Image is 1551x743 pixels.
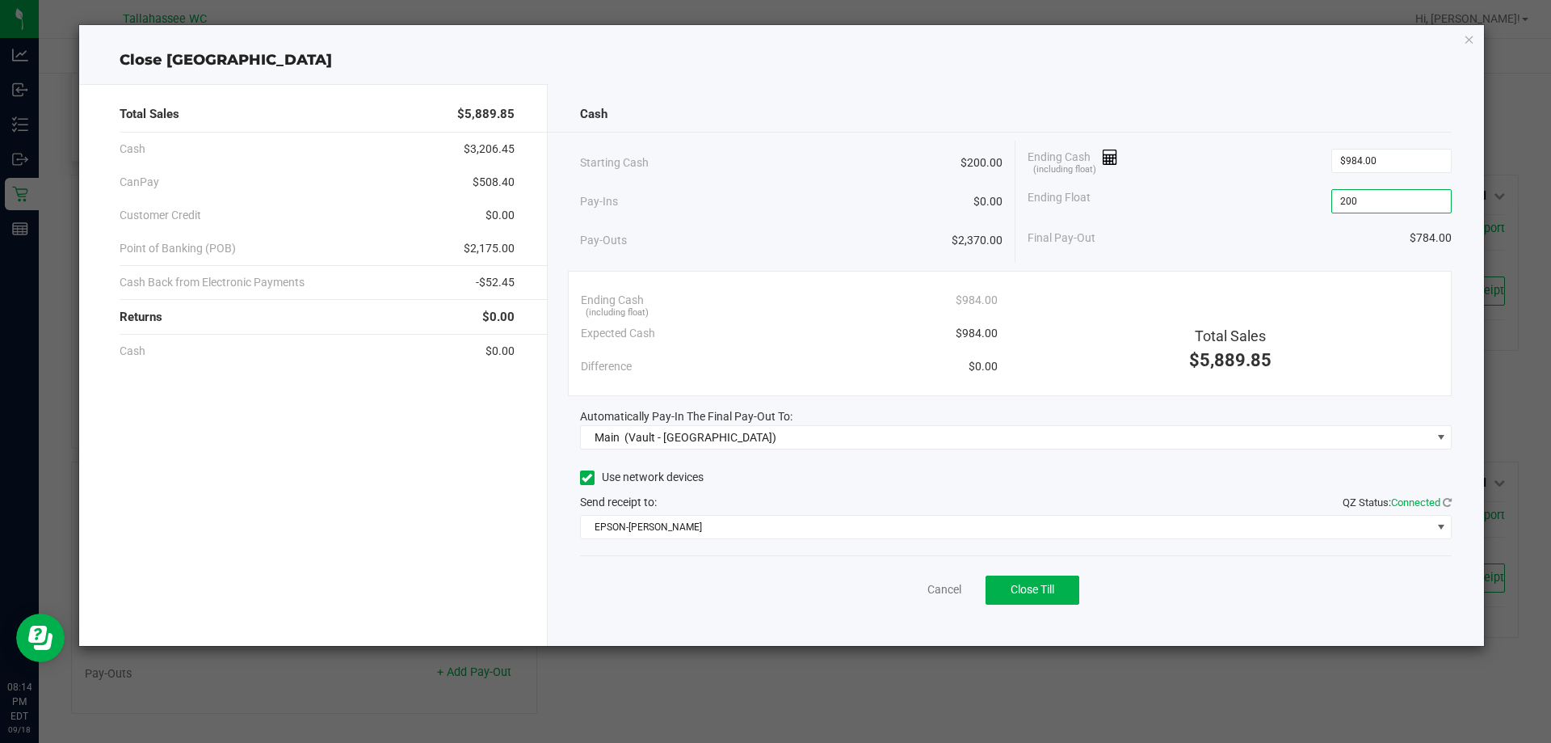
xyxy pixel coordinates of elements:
[1189,350,1271,370] span: $5,889.85
[79,49,1485,71] div: Close [GEOGRAPHIC_DATA]
[586,306,649,320] span: (including float)
[464,240,515,257] span: $2,175.00
[969,358,998,375] span: $0.00
[1028,230,1095,247] span: Final Pay-Out
[580,154,649,171] span: Starting Cash
[580,105,607,124] span: Cash
[1028,149,1118,173] span: Ending Cash
[580,193,618,210] span: Pay-Ins
[473,174,515,191] span: $508.40
[120,274,305,291] span: Cash Back from Electronic Payments
[120,174,159,191] span: CanPay
[1410,230,1452,247] span: $784.00
[581,325,655,342] span: Expected Cash
[581,292,644,309] span: Ending Cash
[120,207,201,224] span: Customer Credit
[1011,583,1054,596] span: Close Till
[580,469,704,486] label: Use network devices
[120,240,236,257] span: Point of Banking (POB)
[1343,496,1452,509] span: QZ Status:
[485,207,515,224] span: $0.00
[624,431,776,444] span: (Vault - [GEOGRAPHIC_DATA])
[1033,163,1096,177] span: (including float)
[580,232,627,249] span: Pay-Outs
[595,431,620,444] span: Main
[580,410,792,423] span: Automatically Pay-In The Final Pay-Out To:
[120,300,515,335] div: Returns
[1028,189,1091,213] span: Ending Float
[16,614,65,662] iframe: Resource center
[120,343,145,360] span: Cash
[986,576,1079,605] button: Close Till
[581,516,1431,538] span: EPSON-[PERSON_NAME]
[581,358,632,375] span: Difference
[120,105,179,124] span: Total Sales
[927,581,961,598] a: Cancel
[120,141,145,158] span: Cash
[1195,327,1266,344] span: Total Sales
[956,325,998,342] span: $984.00
[956,292,998,309] span: $984.00
[464,141,515,158] span: $3,206.45
[482,308,515,327] span: $0.00
[476,274,515,291] span: -$52.45
[960,154,1002,171] span: $200.00
[485,343,515,360] span: $0.00
[973,193,1002,210] span: $0.00
[952,232,1002,249] span: $2,370.00
[580,496,657,509] span: Send receipt to:
[1391,496,1440,509] span: Connected
[457,105,515,124] span: $5,889.85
